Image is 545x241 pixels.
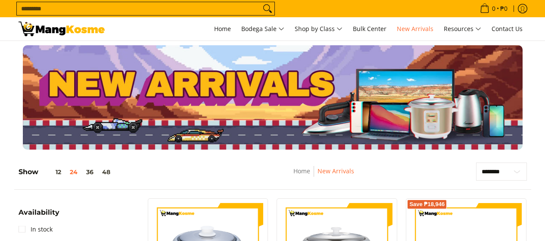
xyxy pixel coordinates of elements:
[349,17,391,41] a: Bulk Center
[237,17,289,41] a: Bodega Sale
[290,17,347,41] a: Shop by Class
[19,22,105,36] img: New Arrivals: Fresh Release from The Premium Brands l Mang Kosme
[499,6,509,12] span: ₱0
[293,167,310,175] a: Home
[318,167,354,175] a: New Arrivals
[397,25,433,33] span: New Arrivals
[439,17,486,41] a: Resources
[492,25,523,33] span: Contact Us
[98,169,115,175] button: 48
[487,17,527,41] a: Contact Us
[19,209,59,222] summary: Open
[19,209,59,216] span: Availability
[409,202,445,207] span: Save ₱18,946
[210,17,235,41] a: Home
[477,4,510,13] span: •
[353,25,386,33] span: Bulk Center
[214,25,231,33] span: Home
[19,168,115,176] h5: Show
[261,2,274,15] button: Search
[236,166,412,185] nav: Breadcrumbs
[19,222,53,236] a: In stock
[38,169,65,175] button: 12
[241,24,284,34] span: Bodega Sale
[295,24,343,34] span: Shop by Class
[65,169,82,175] button: 24
[444,24,481,34] span: Resources
[491,6,497,12] span: 0
[82,169,98,175] button: 36
[113,17,527,41] nav: Main Menu
[392,17,438,41] a: New Arrivals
